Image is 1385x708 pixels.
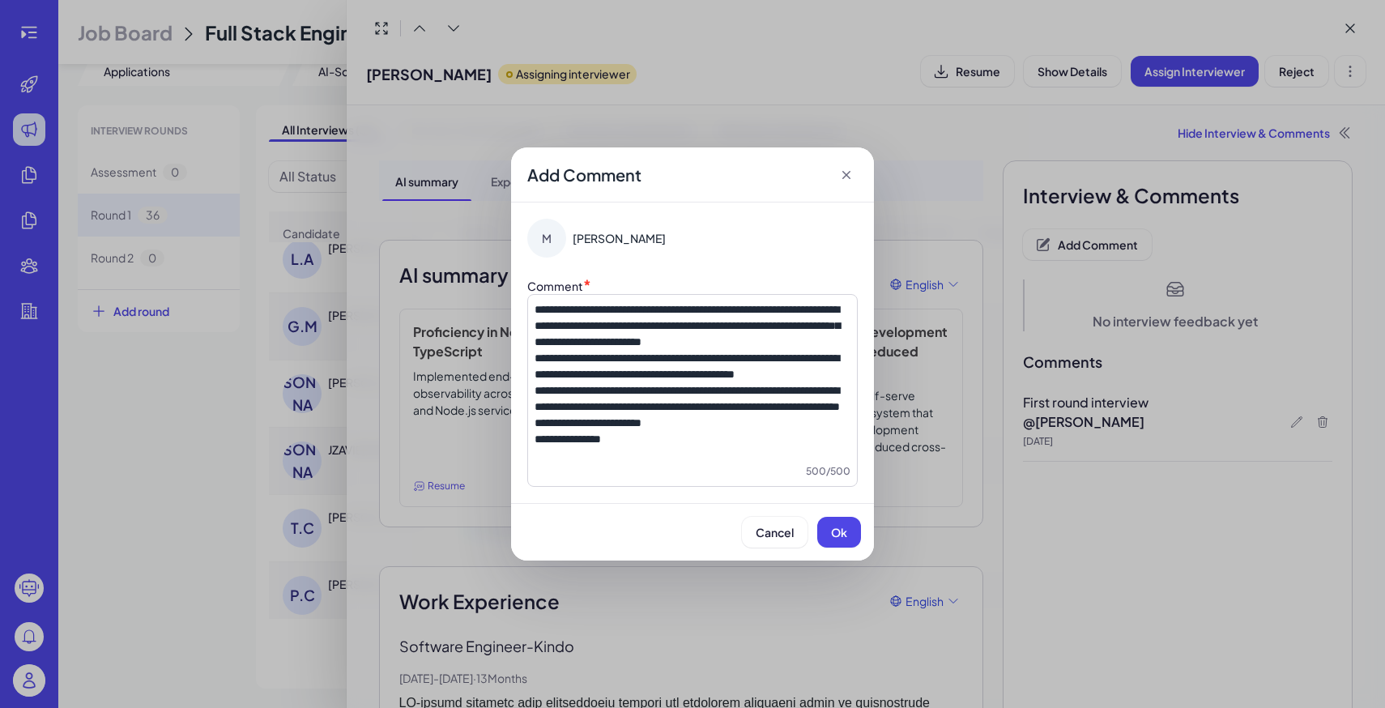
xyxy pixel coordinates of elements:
[527,164,641,186] span: Add Comment
[527,219,566,258] div: M
[831,525,847,540] span: Ok
[573,230,666,246] span: [PERSON_NAME]
[527,279,583,293] label: Comment
[742,517,808,548] button: Cancel
[756,525,794,540] span: Cancel
[817,517,861,548] button: Ok
[535,463,850,480] div: 500 / 500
